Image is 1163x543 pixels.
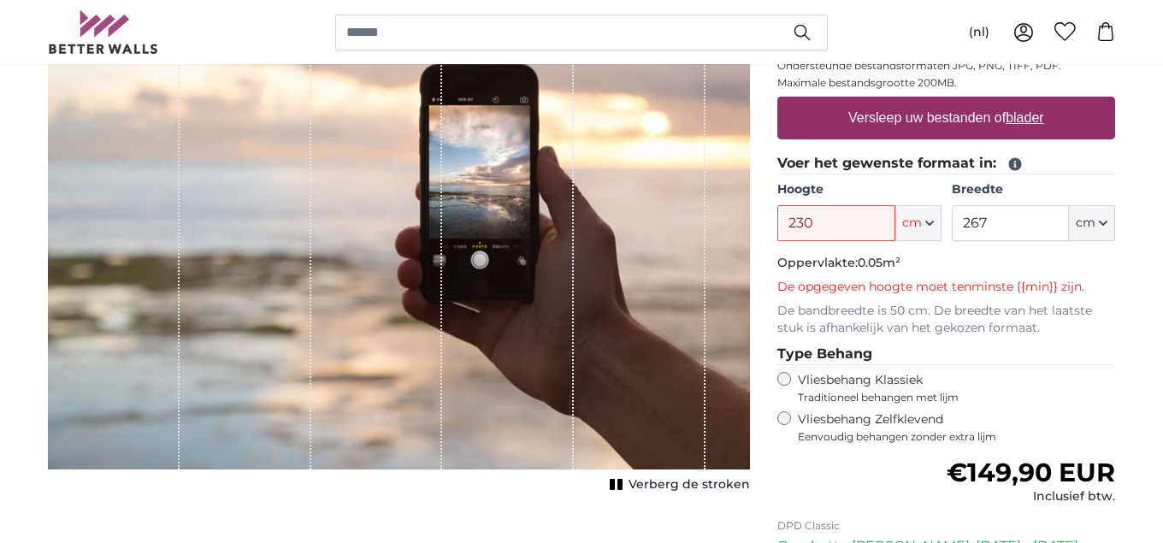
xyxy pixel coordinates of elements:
[777,344,1115,365] legend: Type Behang
[1076,215,1095,232] span: cm
[777,255,1115,272] p: Oppervlakte:
[798,372,1083,404] label: Vliesbehang Klassiek
[798,430,1115,444] span: Eenvoudig behangen zonder extra lijm
[777,181,941,198] label: Hoogte
[48,10,159,54] img: Betterwalls
[1006,110,1043,125] u: blader
[955,17,1003,48] button: (nl)
[952,181,1115,198] label: Breedte
[605,473,750,497] button: Verberg de stroken
[858,255,900,270] span: 0.05m²
[777,303,1115,337] p: De bandbreedte is 50 cm. De breedte van het laatste stuk is afhankelijk van het gekozen formaat.
[798,411,1115,444] label: Vliesbehang Zelfklevend
[947,457,1115,488] span: €149,90 EUR
[1069,205,1115,241] button: cm
[629,476,750,493] span: Verberg de stroken
[895,205,942,241] button: cm
[777,76,1115,90] p: Maximale bestandsgrootte 200MB.
[777,59,1115,73] p: Ondersteunde bestandsformaten JPG, PNG, TIFF, PDF.
[841,101,1051,135] label: Versleep uw bestanden of
[777,279,1115,296] p: De opgegeven hoogte moet tenminste {{min}} zijn.
[947,488,1115,505] div: Inclusief btw.
[777,153,1115,174] legend: Voer het gewenste formaat in:
[777,519,1115,533] p: DPD Classic
[902,215,922,232] span: cm
[798,391,1083,404] span: Traditioneel behangen met lijm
